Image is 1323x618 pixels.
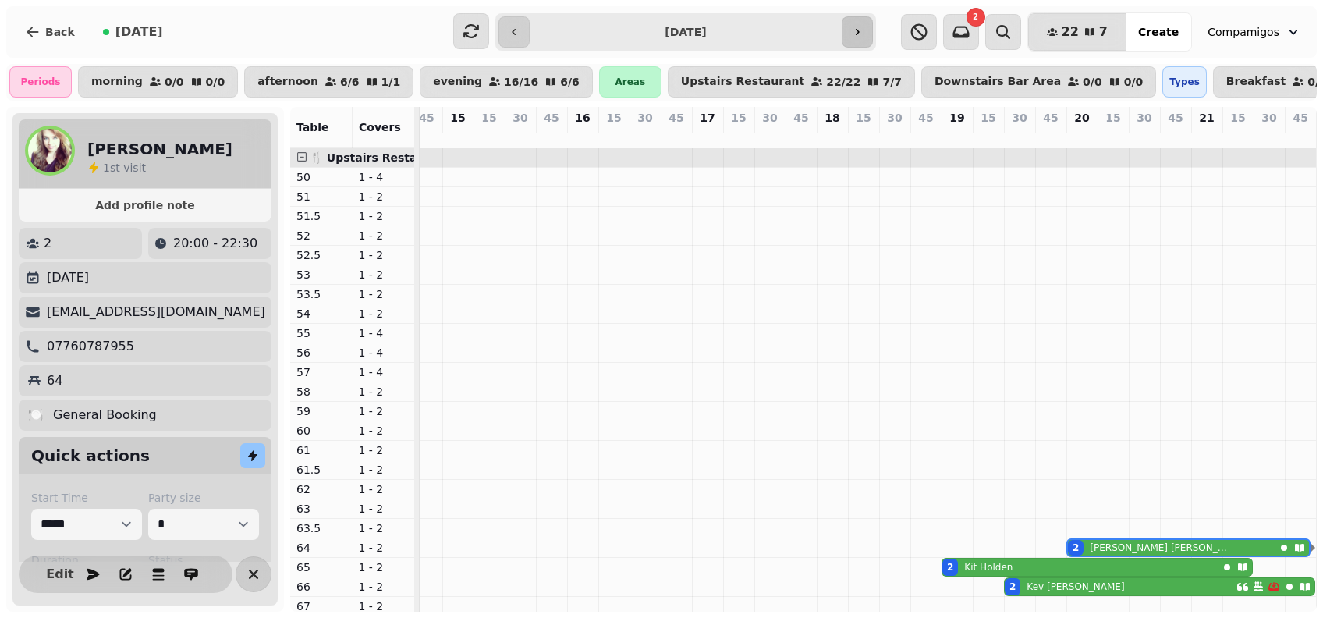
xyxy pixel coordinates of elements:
p: 15 [731,110,746,126]
div: 2 [947,561,953,574]
p: evening [433,76,482,88]
p: 15 [481,110,496,126]
p: 0 [982,129,995,144]
button: Back [12,13,87,51]
p: 0 [514,129,527,144]
p: 0 [701,129,714,144]
span: 2 [973,13,978,21]
p: 59 [296,403,346,419]
p: 30 [637,110,652,126]
p: 15 [450,110,465,126]
span: st [110,161,123,173]
button: Add profile note [25,195,265,215]
p: 0 [670,129,683,144]
span: Add profile note [37,200,253,211]
button: [DATE] [90,13,176,51]
p: afternoon [257,76,318,88]
p: 1 - 4 [359,325,409,341]
div: Periods [9,66,72,98]
p: 1 - 2 [359,540,409,556]
p: 66 [296,579,346,595]
button: 227 [1028,13,1126,51]
p: 0 [1107,129,1119,144]
p: 0 [795,129,807,144]
p: 51.5 [296,208,346,224]
button: Edit [44,559,76,590]
p: 58 [296,384,346,400]
label: Duration [31,552,142,568]
div: 2 [1073,542,1079,554]
p: 17 [700,110,715,126]
p: visit [103,159,146,175]
span: 22 [1062,26,1079,38]
p: 0 [1294,129,1307,144]
span: Compamigos [1208,24,1279,40]
p: 65 [296,559,346,575]
p: 0 [483,129,495,144]
p: 45 [1043,110,1058,126]
p: 1 - 2 [359,286,409,302]
button: evening16/166/6 [420,66,593,98]
p: 30 [1012,110,1027,126]
span: 7 [1099,26,1108,38]
p: 🍽️ [28,406,44,424]
p: 45 [793,110,808,126]
p: Breakfast [1226,76,1286,88]
p: 20 [1074,110,1089,126]
p: [PERSON_NAME] [PERSON_NAME] [1090,542,1229,554]
p: 52.5 [296,247,346,263]
p: 1 - 2 [359,306,409,321]
p: 1 - 2 [359,189,409,204]
p: 1 - 2 [359,559,409,575]
p: 0 [1138,129,1151,144]
p: 0 [452,129,464,144]
p: 45 [544,110,559,126]
p: 64 [296,540,346,556]
p: 1 - 2 [359,598,409,614]
p: 45 [419,110,434,126]
img: aHR0cHM6Ly93d3cuZ3JhdmF0YXIuY29tL2F2YXRhci83NTdlYTkwNWJhYzkyNWUzNzQ4OTBjMjRjZGE3NDgzZT9zPTE1MCZkP... [25,126,75,176]
p: 55 [296,325,346,341]
p: 0 [639,129,651,144]
p: 1 - 2 [359,481,409,497]
p: 07760787955 [47,337,134,356]
p: 1 - 2 [359,423,409,439]
p: 0 [1169,129,1182,144]
p: 63.5 [296,520,346,536]
p: 0 [545,129,558,144]
p: 15 [1230,110,1245,126]
p: Upstairs Restaurant [681,76,805,88]
p: 15 [981,110,995,126]
div: Areas [599,66,661,98]
p: 64 [47,371,62,390]
p: 0 / 0 [165,76,184,87]
p: 0 [1045,129,1057,144]
p: 51 [296,189,346,204]
div: 2 [1009,581,1016,593]
h2: Quick actions [31,445,150,467]
p: General Booking [53,406,157,424]
p: 30 [1137,110,1151,126]
p: 1 - 4 [359,364,409,380]
p: 30 [762,110,777,126]
p: 6 / 6 [560,76,580,87]
button: Downstairs Bar Area0/00/0 [921,66,1156,98]
p: 57 [296,364,346,380]
p: 0 [764,129,776,144]
p: 2 [44,234,51,253]
p: 1 / 1 [381,76,401,87]
p: 1 - 2 [359,579,409,595]
p: 0 [889,129,901,144]
p: 1 - 4 [359,169,409,185]
span: 🍴 Upstairs Restaurant [310,151,450,164]
p: 15 [606,110,621,126]
p: 0 [920,129,932,144]
p: 0 [608,129,620,144]
p: 53.5 [296,286,346,302]
p: 1 - 2 [359,442,409,458]
span: Table [296,121,329,133]
label: Party size [148,490,259,506]
p: 20:00 - 22:30 [173,234,257,253]
p: 45 [669,110,683,126]
p: 45 [1293,110,1308,126]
